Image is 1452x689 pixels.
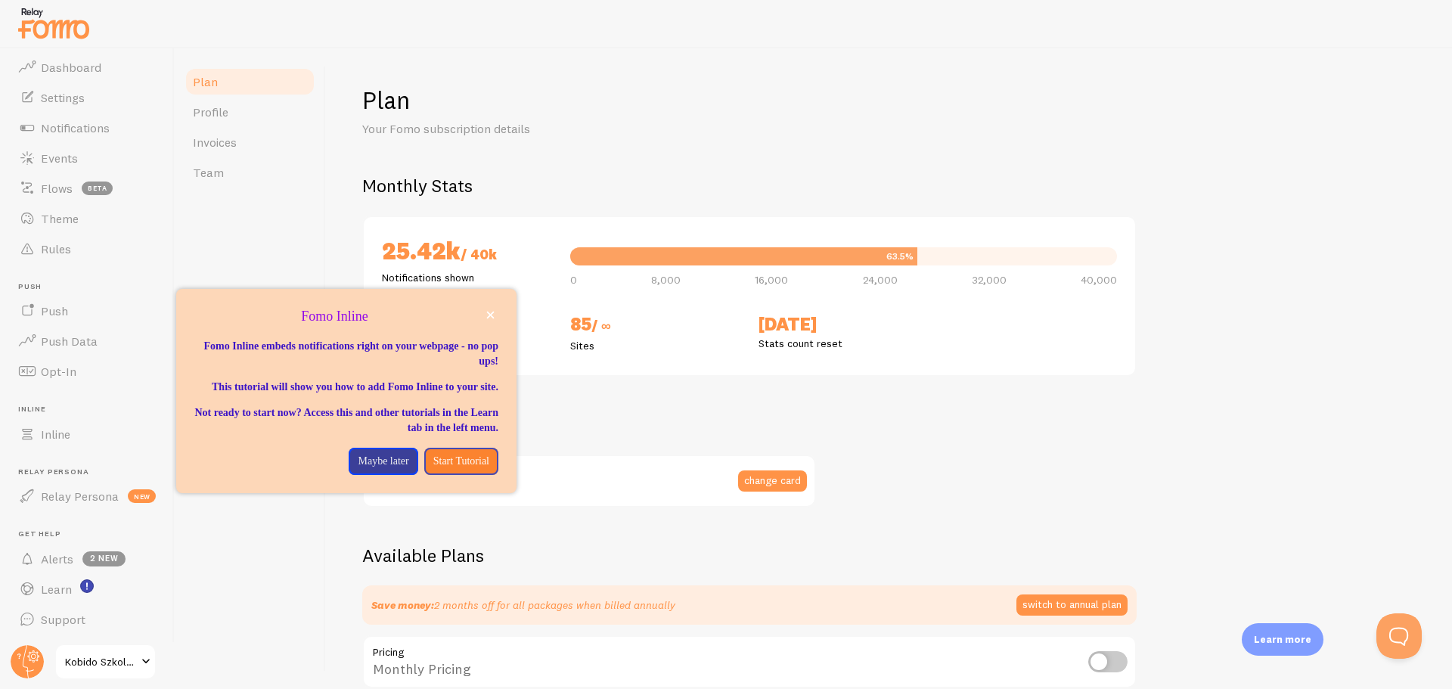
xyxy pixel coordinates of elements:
[886,252,914,261] div: 63.5%
[193,135,237,150] span: Invoices
[9,82,165,113] a: Settings
[82,551,126,566] span: 2 new
[193,74,218,89] span: Plan
[651,275,681,285] span: 8,000
[9,604,165,635] a: Support
[424,448,498,475] button: Start Tutorial
[18,405,165,414] span: Inline
[41,120,110,135] span: Notifications
[9,173,165,203] a: Flows beta
[41,582,72,597] span: Learn
[9,544,165,574] a: Alerts 2 new
[9,481,165,511] a: Relay Persona new
[972,275,1007,285] span: 32,000
[41,151,78,166] span: Events
[9,419,165,449] a: Inline
[41,364,76,379] span: Opt-In
[128,489,156,503] span: new
[9,574,165,604] a: Learn
[194,307,498,327] p: Fomo Inline
[759,312,929,336] h2: [DATE]
[194,405,498,436] p: Not ready to start now? Access this and other tutorials in the Learn tab in the left menu.
[1376,613,1422,659] iframe: Help Scout Beacon - Open
[41,211,79,226] span: Theme
[54,644,157,680] a: Kobido Szkolenia
[176,289,517,493] div: Fomo Inline
[184,67,316,97] a: Plan
[482,307,498,323] button: close,
[362,413,816,436] h2: Credit Card
[9,52,165,82] a: Dashboard
[382,270,552,285] p: Notifications shown
[41,612,85,627] span: Support
[194,339,498,369] p: Fomo Inline embeds notifications right on your webpage - no pop ups!
[9,234,165,264] a: Rules
[570,275,577,285] span: 0
[18,467,165,477] span: Relay Persona
[1242,623,1323,656] div: Learn more
[9,113,165,143] a: Notifications
[82,182,113,195] span: beta
[744,475,801,486] span: change card
[184,127,316,157] a: Invoices
[362,85,1416,116] h1: Plan
[184,157,316,188] a: Team
[433,454,489,469] p: Start Tutorial
[863,275,898,285] span: 24,000
[362,120,725,138] p: Your Fomo subscription details
[193,165,224,180] span: Team
[41,551,73,566] span: Alerts
[18,282,165,292] span: Push
[193,104,228,119] span: Profile
[570,338,740,353] p: Sites
[18,529,165,539] span: Get Help
[80,579,94,593] svg: <p>Watch New Feature Tutorials!</p>
[194,380,498,395] p: This tutorial will show you how to add Fomo Inline to your site.
[16,4,92,42] img: fomo-relay-logo-orange.svg
[41,241,71,256] span: Rules
[1016,594,1128,616] button: switch to annual plan
[9,356,165,386] a: Opt-In
[358,454,408,469] p: Maybe later
[9,326,165,356] a: Push Data
[41,334,98,349] span: Push Data
[362,455,816,480] label: Credit card number
[1254,632,1311,647] p: Learn more
[755,275,788,285] span: 16,000
[570,312,740,338] h2: 85
[41,303,68,318] span: Push
[371,597,675,613] p: 2 months off for all packages when billed annually
[759,336,929,351] p: Stats count reset
[371,598,434,612] strong: Save money:
[362,174,1416,197] h2: Monthly Stats
[382,235,552,270] h2: 25.42k
[41,427,70,442] span: Inline
[9,203,165,234] a: Theme
[1081,275,1117,285] span: 40,000
[9,296,165,326] a: Push
[41,489,119,504] span: Relay Persona
[65,653,137,671] span: Kobido Szkolenia
[591,317,611,334] span: / ∞
[41,181,73,196] span: Flows
[41,60,101,75] span: Dashboard
[184,97,316,127] a: Profile
[362,544,1416,567] h2: Available Plans
[41,90,85,105] span: Settings
[461,246,497,263] span: / 40k
[9,143,165,173] a: Events
[738,470,807,492] button: change card
[349,448,417,475] button: Maybe later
